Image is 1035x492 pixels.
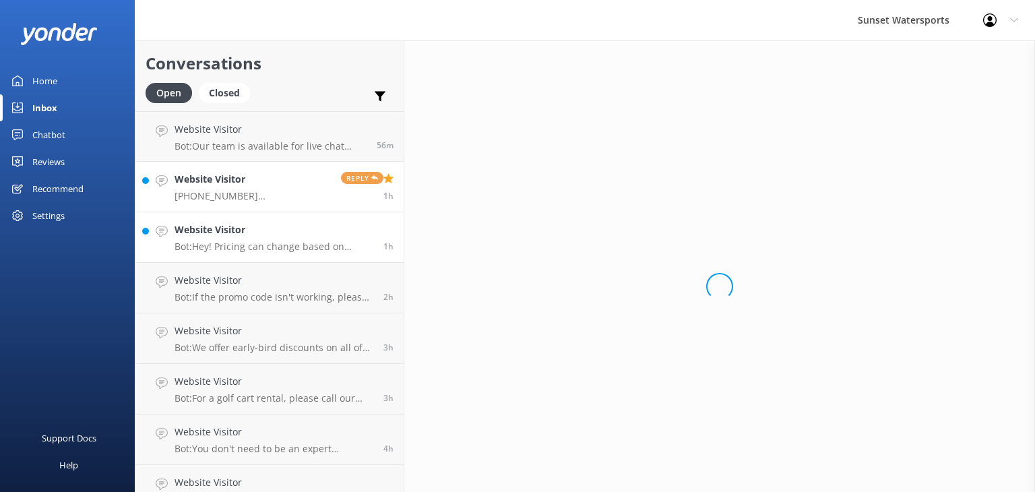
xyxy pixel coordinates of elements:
div: Reviews [32,148,65,175]
p: Bot: For a golf cart rental, please call our office at [PHONE_NUMBER] to make a reservation. It's... [175,392,373,404]
a: Website VisitorBot:For a golf cart rental, please call our office at [PHONE_NUMBER] to make a res... [135,364,404,414]
h4: Website Visitor [175,425,373,439]
p: Bot: If the promo code isn't working, please contact the Sunset Watersports team at [PHONE_NUMBER... [175,291,373,303]
div: Open [146,83,192,103]
h4: Website Visitor [175,222,373,237]
a: Website VisitorBot:Hey! Pricing can change based on availability and seasonality, especially arou... [135,212,404,263]
a: Website Visitor[PHONE_NUMBER] [PERSON_NAME]Reply1h [135,162,404,212]
div: Closed [199,83,250,103]
a: Closed [199,85,257,100]
p: Bot: Our team is available for live chat from 8am to 8pm. You can also give us a call at [PHONE_N... [175,140,367,152]
img: yonder-white-logo.png [20,23,98,45]
div: Support Docs [42,425,96,452]
p: Bot: You don't need to be an expert swimmer to enjoy our tours, but basic swimming ability is str... [175,443,373,455]
a: Website VisitorBot:If the promo code isn't working, please contact the Sunset Watersports team at... [135,263,404,313]
span: Aug 31 2025 01:37pm (UTC -05:00) America/Cancun [383,443,394,454]
span: Aug 31 2025 04:54pm (UTC -05:00) America/Cancun [377,140,394,151]
div: Recommend [32,175,84,202]
a: Website VisitorBot:Our team is available for live chat from 8am to 8pm. You can also give us a ca... [135,111,404,162]
h4: Website Visitor [175,475,373,490]
p: Bot: We offer early-bird discounts on all of our morning trips! When you book directly with us, w... [175,342,373,354]
h4: Website Visitor [175,324,373,338]
h4: Website Visitor [175,172,331,187]
div: Help [59,452,78,479]
h2: Conversations [146,51,394,76]
h4: Website Visitor [175,273,373,288]
span: Aug 31 2025 04:04pm (UTC -05:00) America/Cancun [383,241,394,252]
a: Website VisitorBot:You don't need to be an expert swimmer to enjoy our tours, but basic swimming ... [135,414,404,465]
span: Aug 31 2025 02:46pm (UTC -05:00) America/Cancun [383,392,394,404]
h4: Website Visitor [175,122,367,137]
a: Website VisitorBot:We offer early-bird discounts on all of our morning trips! When you book direc... [135,313,404,364]
p: Bot: Hey! Pricing can change based on availability and seasonality, especially around holiday wee... [175,241,373,253]
div: Home [32,67,57,94]
h4: Website Visitor [175,374,373,389]
a: Open [146,85,199,100]
div: Inbox [32,94,57,121]
span: Aug 31 2025 02:49pm (UTC -05:00) America/Cancun [383,342,394,353]
span: Aug 31 2025 04:29pm (UTC -05:00) America/Cancun [383,190,394,202]
div: Settings [32,202,65,229]
span: Aug 31 2025 03:06pm (UTC -05:00) America/Cancun [383,291,394,303]
div: Chatbot [32,121,65,148]
span: Reply [341,172,383,184]
p: [PHONE_NUMBER] [PERSON_NAME] [175,190,331,202]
